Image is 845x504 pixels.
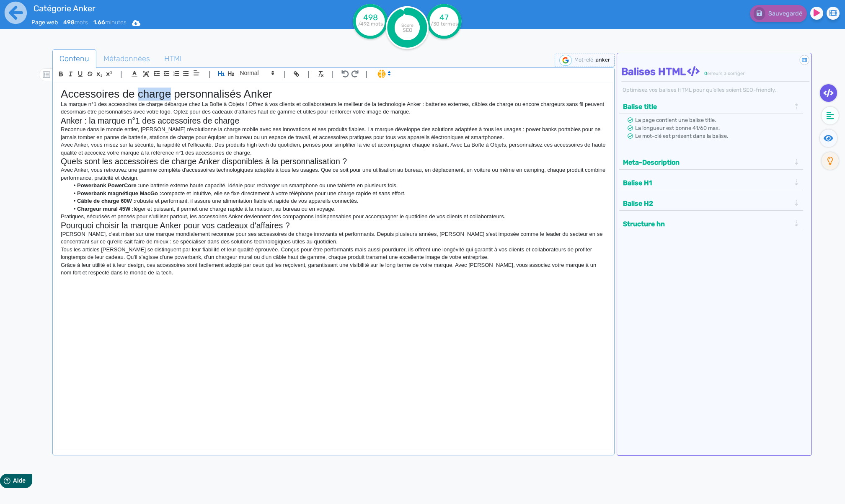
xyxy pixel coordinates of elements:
[401,23,413,28] tspan: Score
[768,10,802,17] span: Sauvegardé
[43,7,55,13] span: Aide
[620,176,802,190] div: Balise H1
[620,100,802,114] div: Balise title
[430,21,457,27] tspan: /30 termes
[620,217,793,231] button: Structure hn
[158,47,191,70] span: HTML
[61,141,606,157] p: Avec Anker, vous misez sur la sécurité, la rapidité et l'efficacité. Des produits high tech du qu...
[620,100,793,114] button: Balise title
[93,19,127,26] span: minutes
[620,155,802,169] div: Meta-Description
[61,261,606,277] p: Grâce à leur utilité et à leur design, ces accessoires sont facilement adopté par ceux qui les re...
[402,27,412,33] tspan: SEO
[635,117,716,123] span: La page contient une balise title.
[620,196,793,210] button: Balise H2
[97,47,157,70] span: Métadonnées
[77,182,140,189] strong: Powerbank PowerCore :
[61,166,606,182] p: Avec Anker, vous retrouvez une gamme complète d'accessoires technologiques adaptés à tous les usa...
[96,49,157,68] a: Métadonnées
[61,116,606,126] h2: Anker : la marque n°1 des accessoires de charge
[77,190,161,196] strong: Powerbank magnétique MacGo :
[69,205,607,213] li: léger et puissant, il permet une charge rapide à la maison, au bureau ou en voyage.
[620,196,802,210] div: Balise H2
[707,71,744,76] span: erreurs à corriger
[439,13,449,22] tspan: 47
[308,68,310,80] span: |
[120,68,122,80] span: |
[77,198,135,204] strong: Câble de charge 60W :
[209,68,211,80] span: |
[363,13,377,22] tspan: 498
[61,126,606,141] p: Reconnue dans le monde entier, [PERSON_NAME] révolutionne la charge mobile avec ses innovations e...
[750,5,807,22] button: Sauvegardé
[63,19,88,26] span: mots
[93,19,105,26] b: 1.66
[283,68,285,80] span: |
[621,66,809,78] h4: Balises HTML
[69,197,607,205] li: robuste et performant, il assure une alimentation fiable et rapide de vos appareils connectés.
[52,49,96,68] a: Contenu
[574,57,596,63] span: Mot-clé :
[157,49,191,68] a: HTML
[620,155,793,169] button: Meta-Description
[61,221,606,230] h2: Pourquoi choisir la marque Anker pour vos cadeaux d'affaires ?
[61,213,606,220] p: Pratiques, sécurisés et pensés pour s'utiliser partout, les accessoires Anker deviennent des comp...
[366,68,368,80] span: |
[61,101,606,116] p: La marque n°1 des accessoires de charge débarque chez La Boîte à Objets ! Offrez à vos clients et...
[358,21,382,27] tspan: /492 mots
[332,68,334,80] span: |
[69,190,607,197] li: compacte et intuitive, elle se fixe directement à votre téléphone pour une charge rapide et sans ...
[620,176,793,190] button: Balise H1
[31,2,285,15] input: title
[53,47,96,70] span: Contenu
[635,133,728,139] span: Le mot-clé est présent dans la balise.
[61,230,606,246] p: [PERSON_NAME], c'est miser sur une marque mondialement reconnue pour ses accessoires de charge in...
[31,19,58,26] span: Page web
[704,71,707,76] span: 0
[621,86,809,94] div: Optimisez vos balises HTML pour qu’elles soient SEO-friendly.
[374,69,393,79] span: I.Assistant
[191,68,202,78] span: Aligment
[77,206,134,212] strong: Chargeur mural 45W :
[596,57,610,63] span: anker
[61,88,606,101] h1: Accessoires de charge personnalisés Anker
[620,217,802,231] div: Structure hn
[69,182,607,189] li: une batterie externe haute capacité, idéale pour recharger un smartphone ou une tablette en plusi...
[61,246,606,261] p: Tous les articles [PERSON_NAME] se distinguent par leur fiabilité et leur qualité éprouvée. Conçu...
[61,157,606,166] h2: Quels sont les accessoires de charge Anker disponibles à la personnalisation ?
[63,19,75,26] b: 498
[635,125,720,131] span: La longueur est bonne 41/60 max.
[559,55,572,66] img: google-serp-logo.png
